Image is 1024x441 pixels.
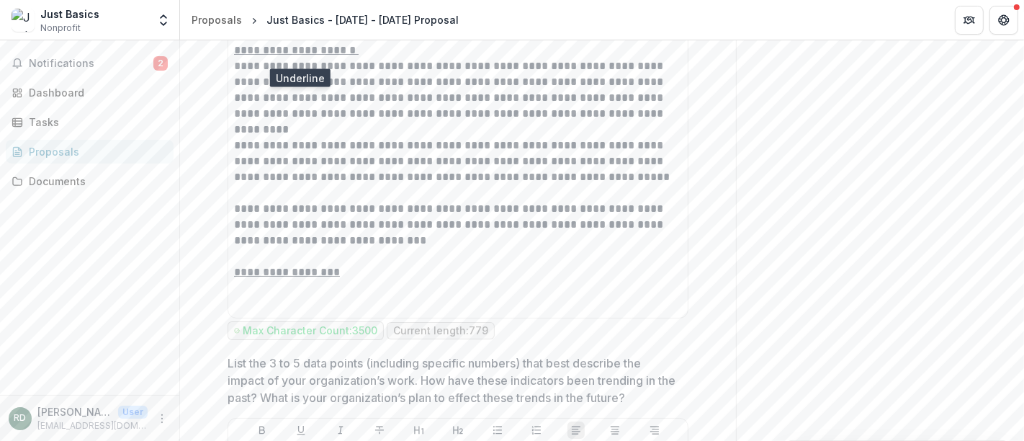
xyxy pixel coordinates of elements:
nav: breadcrumb [186,9,464,30]
a: Proposals [186,9,248,30]
div: Proposals [29,144,162,159]
button: Strike [371,422,388,439]
button: Bullet List [489,422,506,439]
button: Partners [955,6,984,35]
div: Dashboard [29,85,162,100]
div: Documents [29,174,162,189]
button: Align Right [646,422,663,439]
div: Just Basics [40,6,99,22]
button: Underline [292,422,310,439]
button: Align Center [606,422,624,439]
img: Just Basics [12,9,35,32]
div: Tasks [29,115,162,130]
button: Open entity switcher [153,6,174,35]
span: 2 [153,56,168,71]
div: Proposals [192,12,242,27]
button: Ordered List [528,422,545,439]
button: Heading 2 [449,422,467,439]
p: [PERSON_NAME] [37,404,112,419]
button: Bold [253,422,271,439]
a: Dashboard [6,81,174,104]
span: Notifications [29,58,153,70]
button: Notifications2 [6,52,174,75]
a: Proposals [6,140,174,164]
button: Heading 1 [410,422,428,439]
p: List the 3 to 5 data points (including specific numbers) that best describe the impact of your or... [228,355,680,406]
button: Get Help [989,6,1018,35]
span: Nonprofit [40,22,81,35]
p: [EMAIL_ADDRESS][DOMAIN_NAME] [37,419,148,432]
a: Documents [6,169,174,193]
a: Tasks [6,110,174,134]
div: Just Basics - [DATE] - [DATE] Proposal [266,12,459,27]
button: Italicize [332,422,349,439]
button: More [153,410,171,427]
p: User [118,406,148,419]
div: Rick DeAngelis [14,414,27,423]
button: Align Left [567,422,585,439]
p: Current length: 779 [393,325,488,337]
p: Max Character Count: 3500 [243,325,377,337]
